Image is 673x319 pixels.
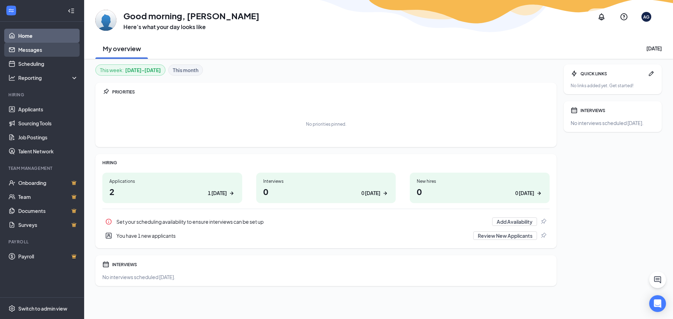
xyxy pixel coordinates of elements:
svg: Notifications [597,13,606,21]
a: DocumentsCrown [18,204,78,218]
a: Talent Network [18,144,78,158]
svg: Info [105,218,112,225]
div: No links added yet. Get started! [571,83,655,89]
svg: Settings [8,305,15,312]
svg: Pen [648,70,655,77]
div: AG [643,14,650,20]
div: No interviews scheduled [DATE]. [102,273,550,280]
h2: My overview [103,44,141,53]
a: InfoSet your scheduling availability to ensure interviews can be set upAdd AvailabilityPin [102,215,550,229]
svg: Bolt [571,70,578,77]
svg: Analysis [8,74,15,81]
a: Applications21 [DATE]ArrowRight [102,173,242,203]
a: Applicants [18,102,78,116]
svg: UserEntity [105,232,112,239]
div: INTERVIEWS [112,262,550,268]
a: Job Postings [18,130,78,144]
div: Set your scheduling availability to ensure interviews can be set up [102,215,550,229]
a: Sourcing Tools [18,116,78,130]
a: UserEntityYou have 1 new applicantsReview New ApplicantsPin [102,229,550,243]
div: No priorities pinned. [306,121,346,127]
svg: WorkstreamLogo [8,7,15,14]
h1: Good morning, [PERSON_NAME] [123,10,259,22]
h1: 2 [109,186,235,197]
div: INTERVIEWS [580,108,655,113]
button: ChatActive [649,271,666,288]
svg: Pin [102,88,109,95]
svg: ArrowRight [228,190,235,197]
svg: Calendar [571,107,578,114]
div: [DATE] [646,45,662,52]
a: TeamCrown [18,190,78,204]
a: Messages [18,43,78,57]
b: [DATE] - [DATE] [125,66,161,74]
svg: Pin [540,232,547,239]
div: 1 [DATE] [208,189,227,197]
a: Home [18,29,78,43]
div: This week : [100,66,161,74]
svg: ChatActive [653,276,662,284]
svg: ArrowRight [536,190,543,197]
svg: Collapse [68,7,75,14]
h1: 0 [417,186,543,197]
img: Adam Gregory [95,10,116,31]
div: QUICK LINKS [580,71,645,77]
div: HIRING [102,160,550,166]
div: Set your scheduling availability to ensure interviews can be set up [116,218,488,225]
div: No interviews scheduled [DATE]. [571,119,655,126]
h3: Here’s what your day looks like [123,23,259,31]
svg: Calendar [102,261,109,268]
div: Reporting [18,74,79,81]
div: You have 1 new applicants [116,232,469,239]
a: OnboardingCrown [18,176,78,190]
svg: QuestionInfo [620,13,628,21]
div: Team Management [8,165,77,171]
h1: 0 [263,186,389,197]
div: Payroll [8,239,77,245]
a: New hires00 [DATE]ArrowRight [410,173,550,203]
svg: ArrowRight [382,190,389,197]
a: Scheduling [18,57,78,71]
a: SurveysCrown [18,218,78,232]
button: Review New Applicants [473,231,537,240]
div: PRIORITIES [112,89,550,95]
a: Interviews00 [DATE]ArrowRight [256,173,396,203]
div: New hires [417,178,543,184]
div: Switch to admin view [18,305,67,312]
button: Add Availability [492,217,537,226]
div: You have 1 new applicants [102,229,550,243]
a: PayrollCrown [18,249,78,263]
div: 0 [DATE] [515,189,534,197]
div: Interviews [263,178,389,184]
div: 0 [DATE] [361,189,380,197]
div: Hiring [8,92,77,98]
div: Applications [109,178,235,184]
svg: Pin [540,218,547,225]
b: This month [173,66,198,74]
div: Open Intercom Messenger [649,295,666,312]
